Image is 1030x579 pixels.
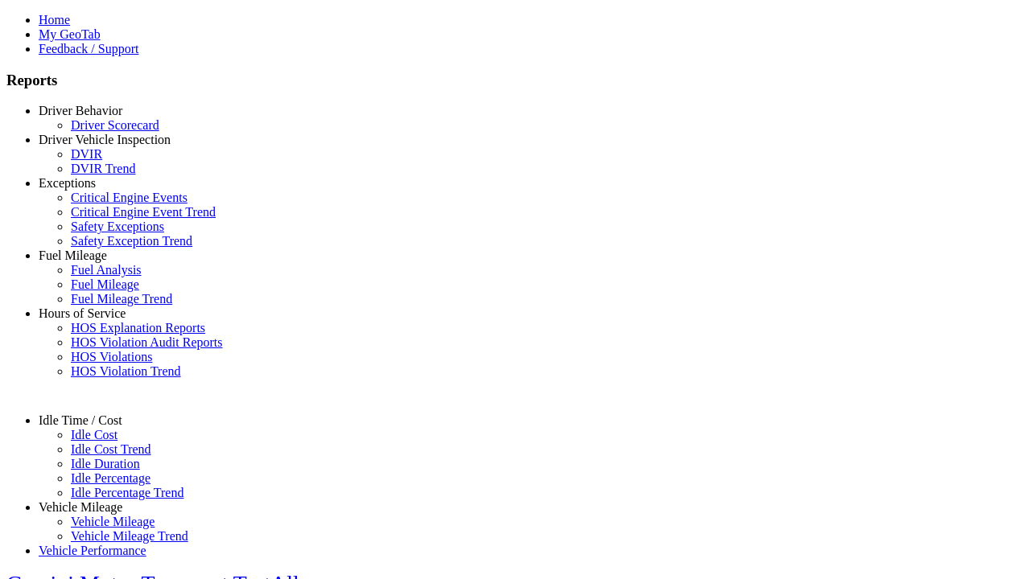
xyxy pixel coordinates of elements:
a: Fuel Mileage Trend [71,292,172,306]
a: Vehicle Mileage [71,515,154,528]
a: Fuel Mileage [39,248,107,262]
a: Vehicle Mileage Trend [71,529,188,543]
a: Feedback / Support [39,42,138,55]
a: Idle Time / Cost [39,413,122,427]
a: DVIR [71,147,102,161]
a: Driver Behavior [39,104,122,117]
a: Fuel Analysis [71,263,142,277]
a: Idle Duration [71,457,140,470]
a: Idle Percentage Trend [71,486,183,499]
a: HOS Explanation Reports [71,321,205,335]
a: Idle Cost Trend [71,442,151,456]
a: Home [39,13,70,27]
a: HOS Violation Audit Reports [71,335,223,349]
a: Exceptions [39,176,96,190]
a: Idle Percentage [71,471,150,485]
a: Fuel Mileage [71,277,139,291]
a: Critical Engine Event Trend [71,205,216,219]
a: HOS Violations [71,350,152,363]
a: Idle Cost [71,428,117,441]
a: Vehicle Mileage [39,500,122,514]
a: Driver Scorecard [71,118,159,132]
a: Safety Exceptions [71,220,164,233]
a: My GeoTab [39,27,101,41]
a: DVIR Trend [71,162,135,175]
a: HOS Violation Trend [71,364,181,378]
a: Safety Exception Trend [71,234,192,248]
a: Hours of Service [39,306,126,320]
a: Vehicle Performance [39,544,146,557]
h3: Reports [6,72,1024,89]
a: Critical Engine Events [71,191,187,204]
a: Driver Vehicle Inspection [39,133,171,146]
